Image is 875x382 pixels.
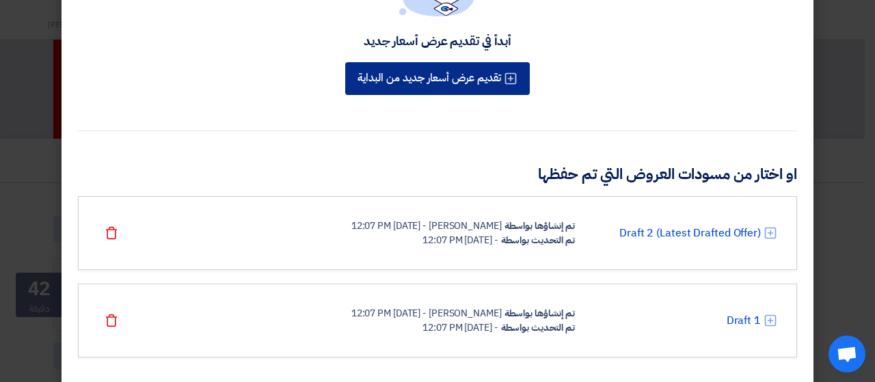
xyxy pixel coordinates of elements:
[351,306,502,320] div: [PERSON_NAME] - [DATE] 12:07 PM
[364,33,511,49] div: أبدأ في تقديم عرض أسعار جديد
[501,320,575,335] div: تم التحديث بواسطة
[501,233,575,247] div: تم التحديث بواسطة
[504,306,575,320] div: تم إنشاؤها بواسطة
[422,320,498,335] div: - [DATE] 12:07 PM
[829,336,865,372] a: Open chat
[422,233,498,247] div: - [DATE] 12:07 PM
[727,312,761,329] a: Draft 1
[345,62,530,95] button: تقديم عرض أسعار جديد من البداية
[619,225,761,241] a: Draft 2 (Latest Drafted Offer)
[504,219,575,233] div: تم إنشاؤها بواسطة
[351,219,502,233] div: [PERSON_NAME] - [DATE] 12:07 PM
[78,164,797,185] h3: او اختار من مسودات العروض التي تم حفظها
